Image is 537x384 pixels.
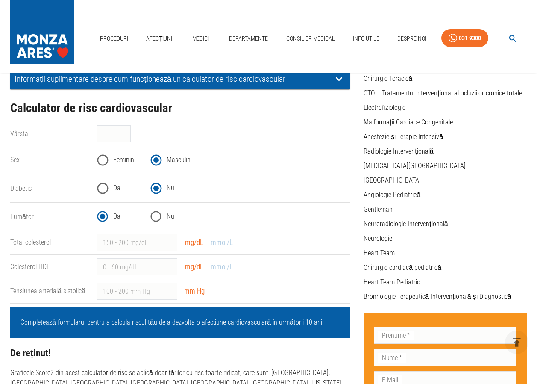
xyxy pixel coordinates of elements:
div: 031 9300 [459,33,481,44]
button: mmol/L [208,236,235,249]
a: Neurologie [364,234,392,242]
legend: Diabetic [10,183,90,193]
input: 150 - 200 mg/dL [97,234,177,251]
a: Despre Noi [394,30,430,47]
span: Nu [167,183,174,193]
div: smoking [97,206,350,227]
a: Electrofiziologie [364,103,405,112]
a: Anestezie și Terapie Intensivă [364,133,443,141]
input: 0 - 60 mg/dL [97,258,177,275]
a: Bronhologie Terapeutică Intervențională și Diagnostică [364,292,511,301]
a: Neuroradiologie Intervențională [364,220,448,228]
h2: Calculator de risc cardiovascular [10,101,350,115]
button: mmol/L [208,261,235,273]
a: Gentleman [364,205,393,213]
a: Chirurgie Toracică [364,74,412,83]
a: Heart Team Pediatric [364,278,420,286]
div: Informații suplimentare despre cum funcționează un calculator de risc cardiovascular [10,69,350,89]
span: Feminin [113,155,134,165]
a: Departamente [226,30,271,47]
div: diabetes [97,178,350,199]
legend: Fumător [10,212,90,222]
label: Total colesterol [10,238,51,246]
label: Colesterol HDL [10,263,50,271]
span: Masculin [167,155,191,165]
a: CTO – Tratamentul intervențional al ocluziilor cronice totale [364,89,522,97]
a: Heart Team [364,249,395,257]
a: Radiologie Intervențională [364,147,433,155]
a: Consilier Medical [283,30,338,47]
div: gender [97,150,350,171]
a: 031 9300 [441,29,488,47]
a: [GEOGRAPHIC_DATA] [364,176,421,184]
button: delete [505,331,528,354]
span: Da [113,183,120,193]
label: Vârsta [10,130,28,138]
input: 100 - 200 mm Hg [97,283,177,300]
a: Medici [187,30,214,47]
a: Malformații Cardiace Congenitale [364,118,452,126]
label: Sex [10,156,20,164]
span: Nu [167,211,174,222]
label: Tensiunea arterială sistolică [10,287,85,295]
a: Info Utile [349,30,383,47]
a: Afecțiuni [143,30,176,47]
a: Angiologie Pediatrică [364,191,420,199]
a: [MEDICAL_DATA][GEOGRAPHIC_DATA] [364,162,466,170]
p: Completează formularul pentru a calcula riscul tău de a dezvolta o afecțiune cardiovasculară în u... [21,317,340,328]
a: Chirurgie cardiacă pediatrică [364,263,441,272]
p: Informații suplimentare despre cum funcționează un calculator de risc cardiovascular [15,74,332,83]
h3: De reținut! [10,348,350,358]
span: Da [113,211,120,222]
a: Proceduri [97,30,132,47]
